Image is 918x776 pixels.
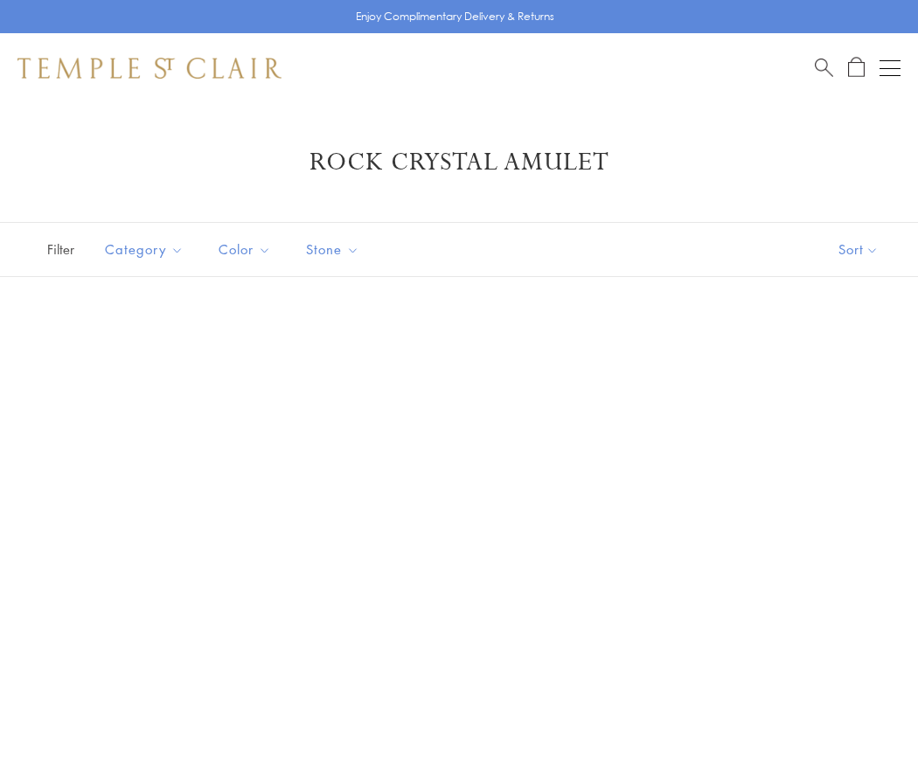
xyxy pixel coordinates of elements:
[815,57,833,79] a: Search
[799,223,918,276] button: Show sort by
[92,230,197,269] button: Category
[297,239,372,260] span: Stone
[17,58,282,79] img: Temple St. Clair
[44,147,874,178] h1: Rock Crystal Amulet
[848,57,865,79] a: Open Shopping Bag
[96,239,197,260] span: Category
[880,58,901,79] button: Open navigation
[210,239,284,260] span: Color
[205,230,284,269] button: Color
[356,8,554,25] p: Enjoy Complimentary Delivery & Returns
[293,230,372,269] button: Stone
